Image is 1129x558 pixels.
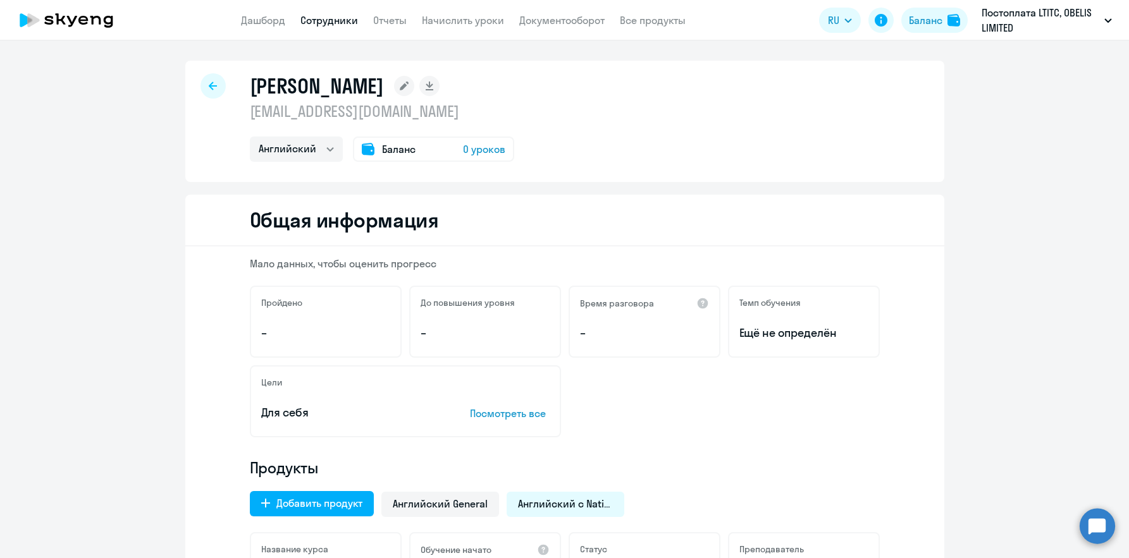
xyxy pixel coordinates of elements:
[819,8,861,33] button: RU
[422,14,504,27] a: Начислить уроки
[470,406,550,421] p: Посмотреть все
[421,544,491,555] h5: Обучение начато
[947,14,960,27] img: balance
[421,325,550,341] p: –
[261,404,431,421] p: Для себя
[261,543,328,555] h5: Название курса
[261,297,302,308] h5: Пройдено
[580,543,607,555] h5: Статус
[250,257,880,270] p: Мало данных, чтобы оценить прогресс
[393,497,488,511] span: Английский General
[901,8,968,33] button: Балансbalance
[300,14,358,27] a: Сотрудники
[373,14,407,27] a: Отчеты
[620,14,686,27] a: Все продукты
[250,458,880,478] h4: Продукты
[739,543,804,555] h5: Преподаватель
[261,325,390,341] p: –
[909,13,942,28] div: Баланс
[739,297,801,308] h5: Темп обучения
[250,207,439,233] h2: Общая информация
[982,5,1099,35] p: Постоплата LTITC, OBELIS LIMITED
[828,13,839,28] span: RU
[276,495,362,511] div: Добавить продукт
[421,297,515,308] h5: До повышения уровня
[241,14,285,27] a: Дашборд
[580,298,654,309] h5: Время разговора
[382,142,416,157] span: Баланс
[463,142,505,157] span: 0 уроков
[261,377,282,388] h5: Цели
[580,325,709,341] p: –
[739,325,868,341] span: Ещё не определён
[250,101,514,121] p: [EMAIL_ADDRESS][DOMAIN_NAME]
[250,73,384,99] h1: [PERSON_NAME]
[975,5,1118,35] button: Постоплата LTITC, OBELIS LIMITED
[518,497,613,511] span: Английский с Native
[250,491,374,516] button: Добавить продукт
[519,14,605,27] a: Документооборот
